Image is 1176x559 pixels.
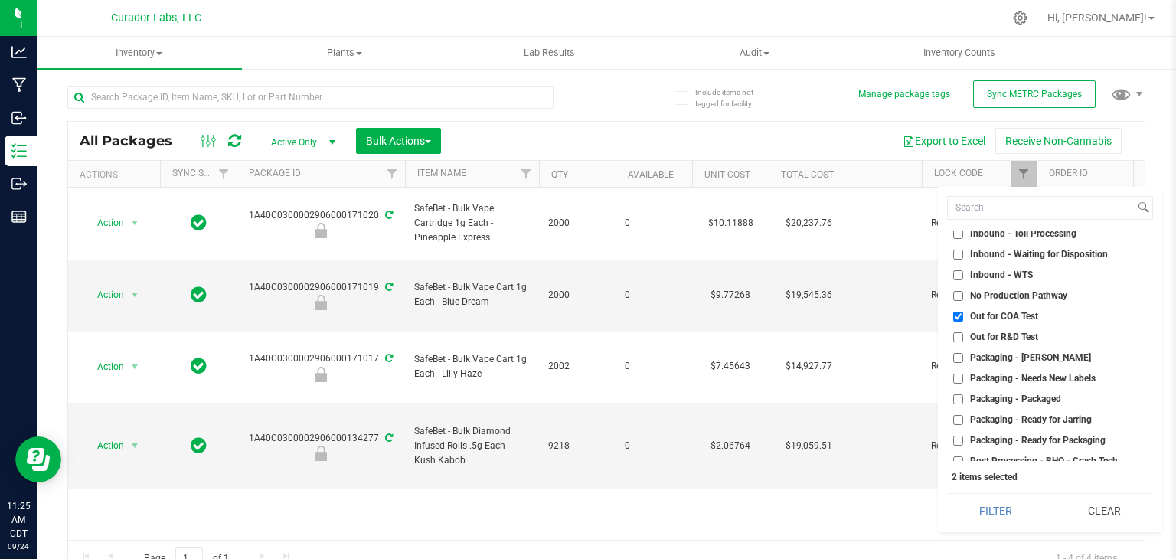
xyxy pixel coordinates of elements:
span: $19,545.36 [778,284,840,306]
span: 2000 [548,288,606,302]
a: Plants [242,37,447,69]
a: Total Cost [781,169,834,180]
a: Lab Results [447,37,652,69]
a: Filter [380,161,405,187]
div: Ready for COA Test [234,367,407,382]
input: Packaging - Packaged [953,394,963,404]
span: All Packages [80,132,188,149]
input: Search [948,197,1135,219]
a: Filter [1126,161,1151,187]
div: Ready for COA Test [234,223,407,238]
input: Out for COA Test [953,312,963,322]
span: Ready for COA Test [931,288,1027,302]
span: 2000 [548,216,606,230]
button: Export to Excel [893,128,995,154]
span: SafeBet - Bulk Vape Cartridge 1g Each - Pineapple Express [414,201,530,246]
td: $2.06764 [692,403,769,489]
span: In Sync [191,284,207,306]
span: Ready for COA Test [931,439,1027,453]
span: Sync from Compliance System [383,282,393,293]
a: Inventory Counts [857,37,1062,69]
inline-svg: Reports [11,209,27,224]
button: Manage package tags [858,88,950,101]
iframe: Resource center [15,436,61,482]
input: Inbound - Waiting for Disposition [953,250,963,260]
span: 0 [625,359,683,374]
input: Packaging - [PERSON_NAME] [953,353,963,363]
a: Audit [652,37,857,69]
inline-svg: Outbound [11,176,27,191]
span: Out for R&D Test [970,332,1038,342]
p: 09/24 [7,541,30,552]
span: In Sync [191,212,207,234]
span: Packaging - Needs New Labels [970,374,1096,383]
div: 1A40C0300002906000134277 [234,431,407,461]
input: No Production Pathway [953,291,963,301]
span: select [126,212,145,234]
span: No Production Pathway [970,291,1067,300]
input: Search Package ID, Item Name, SKU, Lot or Part Number... [67,86,554,109]
span: select [126,356,145,378]
span: select [126,284,145,306]
span: SafeBet - Bulk Diamond Infused Rolls .5g Each - Kush Kabob [414,424,530,469]
input: Inbound - Toll Processing [953,229,963,239]
span: Out for COA Test [970,312,1038,321]
span: In Sync [191,355,207,377]
input: Packaging - Needs New Labels [953,374,963,384]
span: Curador Labs, LLC [111,11,201,25]
span: Action [83,435,125,456]
div: Ready for COA Test [234,295,407,310]
span: SafeBet - Bulk Vape Cart 1g Each - Blue Dream [414,280,530,309]
span: In Sync [191,435,207,456]
inline-svg: Inbound [11,110,27,126]
span: SafeBet - Bulk Vape Cart 1g Each - Lilly Haze [414,352,530,381]
input: Post Processing - BHO - Crash Tech [953,456,963,466]
inline-svg: Inventory [11,143,27,159]
a: Qty [551,169,568,180]
span: Sync from Compliance System [383,353,393,364]
span: Inbound - WTS [970,270,1033,279]
input: Out for R&D Test [953,332,963,342]
span: Sync METRC Packages [987,89,1082,100]
span: Bulk Actions [366,135,431,147]
a: Unit Cost [704,169,750,180]
div: 1A40C0300002906000171017 [234,351,407,381]
span: Inventory Counts [903,46,1016,60]
div: 2 items selected [952,472,1148,482]
a: Available [628,169,674,180]
span: Action [83,284,125,306]
span: $20,237.76 [778,212,840,234]
span: Hi, [PERSON_NAME]! [1047,11,1147,24]
input: Packaging - Ready for Packaging [953,436,963,446]
td: $10.11888 [692,188,769,260]
div: Actions [80,169,154,180]
span: Sync from Compliance System [383,210,393,221]
span: Action [83,212,125,234]
button: Bulk Actions [356,128,441,154]
div: 1A40C0300002906000171020 [234,208,407,238]
span: Inbound - Waiting for Disposition [970,250,1108,259]
span: Inbound - Toll Processing [970,229,1076,238]
span: Plants [243,46,446,60]
a: Package ID [249,168,301,178]
div: 1A40C0300002906000171019 [234,280,407,310]
td: $7.45643 [692,332,769,404]
span: Packaging - [PERSON_NAME] [970,353,1091,362]
a: Filter [1011,161,1037,187]
a: Order Id [1049,168,1088,178]
span: Packaging - Packaged [970,394,1061,404]
span: $14,927.77 [778,355,840,378]
a: Item Name [417,168,466,178]
span: Post Processing - BHO - Crash Tech [970,456,1118,466]
span: 2002 [548,359,606,374]
inline-svg: Manufacturing [11,77,27,93]
span: Packaging - Ready for Jarring [970,415,1092,424]
span: Sync from Compliance System [383,433,393,443]
span: Lab Results [503,46,596,60]
inline-svg: Analytics [11,44,27,60]
span: 0 [625,216,683,230]
input: Inbound - WTS [953,270,963,280]
span: Packaging - Ready for Packaging [970,436,1106,445]
span: $19,059.51 [778,435,840,457]
input: Packaging - Ready for Jarring [953,415,963,425]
